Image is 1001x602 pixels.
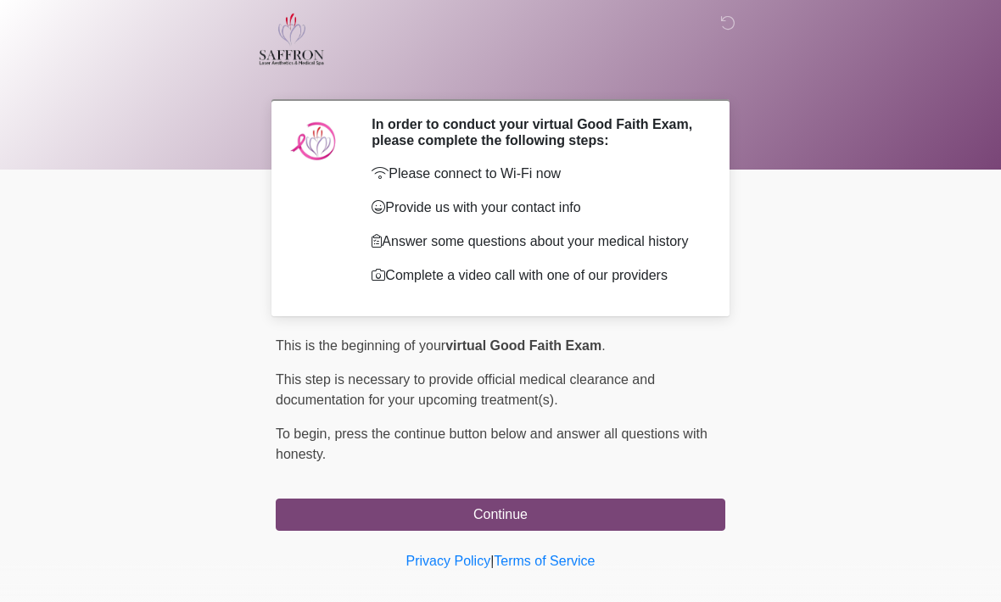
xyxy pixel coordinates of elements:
img: Saffron Laser Aesthetics and Medical Spa Logo [259,13,325,65]
a: Terms of Service [494,554,595,568]
a: | [490,554,494,568]
p: Provide us with your contact info [372,198,700,218]
span: This is the beginning of your [276,338,445,353]
strong: virtual Good Faith Exam [445,338,601,353]
h2: In order to conduct your virtual Good Faith Exam, please complete the following steps: [372,116,700,148]
img: Agent Avatar [288,116,339,167]
span: press the continue button below and answer all questions with honesty. [276,426,707,461]
a: Privacy Policy [406,554,491,568]
p: Answer some questions about your medical history [372,231,700,252]
p: Complete a video call with one of our providers [372,265,700,286]
span: . [601,338,605,353]
span: To begin, [276,426,334,441]
span: This step is necessary to provide official medical clearance and documentation for your upcoming ... [276,372,655,407]
p: Please connect to Wi-Fi now [372,164,700,184]
button: Continue [276,499,725,531]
